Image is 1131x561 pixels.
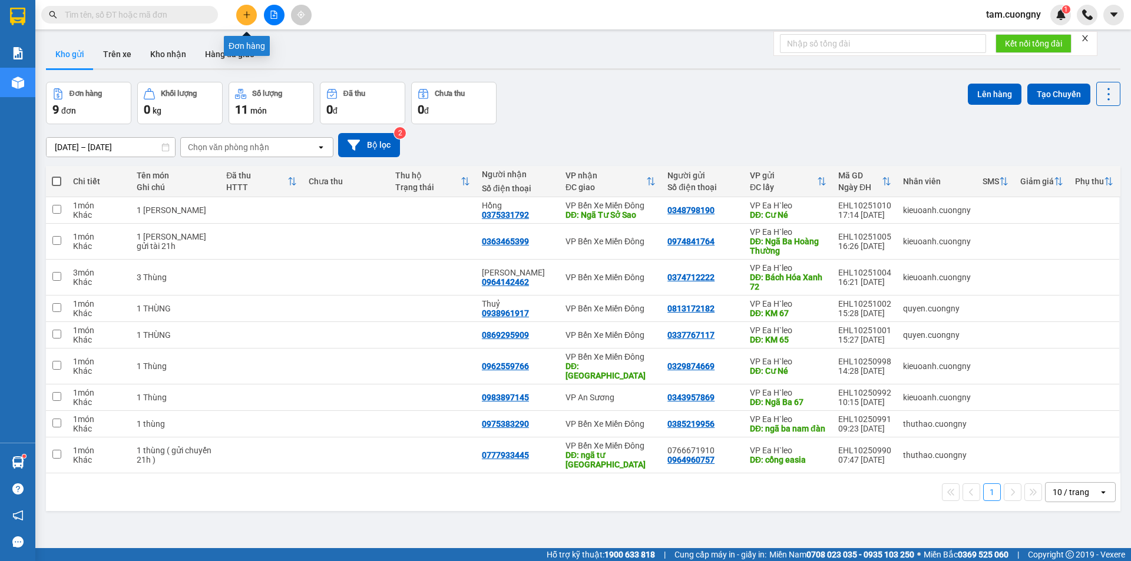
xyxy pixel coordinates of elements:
div: VP Bến Xe Miền Đông [565,304,656,313]
div: VP Bến Xe Miền Đông [565,330,656,340]
div: 0363465399 [482,237,529,246]
span: search [49,11,57,19]
div: Tên món [137,171,214,180]
span: message [12,536,24,547]
div: VP Ea H`leo [750,326,826,335]
div: EHL10251001 [838,326,891,335]
div: 07:47 [DATE] [838,455,891,464]
span: ⚪️ [917,552,921,557]
div: EHL10251004 [838,268,891,277]
button: Trên xe [94,40,141,68]
div: kieuoanh.cuongny [903,205,971,215]
div: Người gửi [667,171,738,180]
img: solution-icon [12,47,24,59]
div: 1 món [73,357,125,366]
span: question-circle [12,483,24,494]
span: 1 [1064,5,1068,14]
div: 09:23 [DATE] [838,424,891,433]
button: Tạo Chuyến [1027,84,1090,105]
div: DĐ: Ngã Tư Sở Sao [565,210,656,220]
div: Khác [73,424,125,433]
div: Số điện thoại [482,184,554,193]
div: SMS [983,177,999,186]
div: thuthao.cuongny [903,419,971,429]
div: VP Ea H`leo [750,388,826,397]
button: Hàng đã giao [196,40,264,68]
div: DĐ: Cư Né [750,366,826,376]
div: 0869295909 [482,330,529,340]
div: 0813172182 [667,304,715,313]
div: Đơn hàng [70,89,102,98]
img: phone-icon [1082,9,1093,20]
div: 16:21 [DATE] [838,277,891,287]
th: Toggle SortBy [1014,166,1069,197]
div: Chưa thu [309,177,383,186]
svg: open [316,142,326,152]
button: 1 [983,483,1001,501]
th: Toggle SortBy [832,166,897,197]
input: Tìm tên, số ĐT hoặc mã đơn [65,8,204,21]
span: đ [424,106,429,115]
span: aim [297,11,305,19]
th: Toggle SortBy [744,166,832,197]
div: 17:14 [DATE] [838,210,891,220]
div: kieuoanh.cuongny [903,393,971,402]
input: Select a date range. [47,138,175,157]
span: 11 [235,102,248,117]
div: 0766671910 [667,446,738,455]
div: 0974841764 [667,237,715,246]
span: đ [333,106,338,115]
button: Kho nhận [141,40,196,68]
div: 1 Hồ Sơ [137,205,214,215]
div: Hồng [482,201,554,210]
th: Toggle SortBy [977,166,1014,197]
div: DĐ: cổng easia [750,455,826,464]
button: aim [291,5,312,25]
div: 1 Thùng [137,393,214,402]
div: Trạng thái [395,182,461,192]
span: Cung cấp máy in - giấy in: [674,548,766,561]
div: DĐ: Cư Né [750,210,826,220]
div: 0375331792 [482,210,529,220]
div: DĐ: Ngã Ba Hoàng Thường [750,237,826,255]
div: DĐ: Bách Hóa Xanh 72 [750,273,826,291]
div: Giảm giá [1020,177,1054,186]
div: kieuoanh.cuongny [903,361,971,371]
button: Số lượng11món [229,82,314,124]
div: Chọn văn phòng nhận [188,141,269,153]
div: Thu hộ [395,171,461,180]
div: EHL10250992 [838,388,891,397]
span: | [664,548,666,561]
span: copyright [1066,550,1074,559]
span: 9 [52,102,59,117]
div: Chưa thu [435,89,465,98]
img: icon-new-feature [1056,9,1066,20]
div: 0962559766 [482,361,529,371]
button: Kho gửi [46,40,94,68]
button: Lên hàng [968,84,1021,105]
span: | [1017,548,1019,561]
strong: 0708 023 035 - 0935 103 250 [806,550,914,559]
span: Miền Nam [769,548,914,561]
div: 1 món [73,299,125,308]
div: 15:28 [DATE] [838,308,891,318]
div: Số lượng [252,89,282,98]
div: Người nhận [482,170,554,179]
div: 0348798190 [667,205,715,215]
span: plus [243,11,251,19]
div: VP Bến Xe Miền Đông [565,441,656,450]
div: VP Ea H`leo [750,414,826,424]
div: Khác [73,455,125,464]
div: VP Bến Xe Miền Đông [565,273,656,282]
button: Bộ lọc [338,133,400,157]
div: kieuoanh.cuongny [903,273,971,282]
span: file-add [270,11,278,19]
div: Khác [73,397,125,407]
th: Toggle SortBy [1069,166,1119,197]
div: 0777933445 [482,450,529,460]
div: VP Bến Xe Miền Đông [565,352,656,361]
div: VP nhận [565,171,646,180]
div: Thuỷ [482,299,554,308]
div: 1 Thùng Khách gửi tài 21h [137,232,214,251]
div: Nhân viên [903,177,971,186]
